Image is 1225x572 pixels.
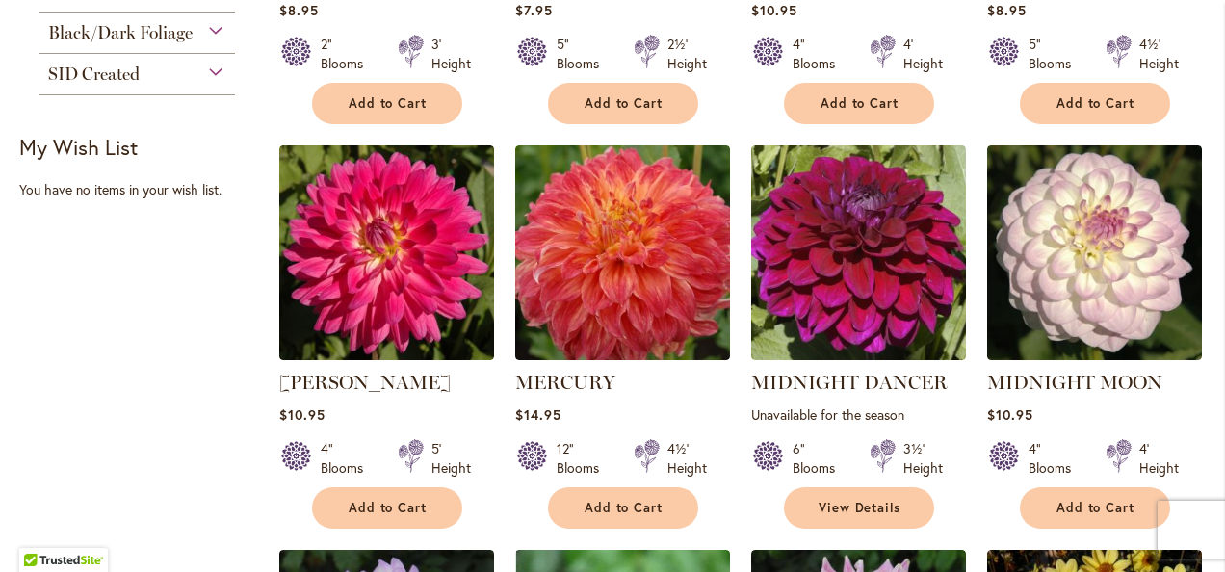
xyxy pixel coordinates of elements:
a: View Details [784,487,934,529]
img: Midnight Dancer [751,145,966,360]
div: 4½' Height [667,439,707,478]
img: MIDNIGHT MOON [987,145,1202,360]
span: Add to Cart [1056,95,1135,112]
p: Unavailable for the season [751,405,966,424]
div: 5' Height [431,439,471,478]
span: $8.95 [987,1,1027,19]
button: Add to Cart [1020,83,1170,124]
img: Mercury [515,145,730,360]
div: 5" Blooms [557,35,611,73]
div: 5" Blooms [1029,35,1082,73]
div: 4½' Height [1139,35,1179,73]
a: MIDNIGHT MOON [987,346,1202,364]
span: Black/Dark Foliage [48,22,193,43]
div: 4" Blooms [793,35,847,73]
div: 3' Height [431,35,471,73]
div: 4" Blooms [321,439,375,478]
span: Add to Cart [1056,500,1135,516]
span: $10.95 [751,1,797,19]
div: 3½' Height [903,439,943,478]
a: [PERSON_NAME] [279,371,451,394]
a: MERCURY [515,371,615,394]
a: MIDNIGHT DANCER [751,371,948,394]
button: Add to Cart [1020,487,1170,529]
div: 2" Blooms [321,35,375,73]
span: SID Created [48,64,140,85]
button: Add to Cart [784,83,934,124]
span: $10.95 [987,405,1033,424]
div: 4" Blooms [1029,439,1082,478]
img: MELISSA M [279,145,494,360]
a: Mercury [515,346,730,364]
div: 12" Blooms [557,439,611,478]
strong: My Wish List [19,133,138,161]
div: 4' Height [1139,439,1179,478]
a: Midnight Dancer [751,346,966,364]
a: MIDNIGHT MOON [987,371,1162,394]
span: Add to Cart [585,500,664,516]
span: $14.95 [515,405,561,424]
button: Add to Cart [548,487,698,529]
div: 2½' Height [667,35,707,73]
button: Add to Cart [312,487,462,529]
span: Add to Cart [349,500,428,516]
span: $8.95 [279,1,319,19]
iframe: Launch Accessibility Center [14,504,68,558]
div: You have no items in your wish list. [19,180,267,199]
span: $7.95 [515,1,553,19]
span: View Details [819,500,901,516]
div: 4' Height [903,35,943,73]
span: Add to Cart [821,95,899,112]
button: Add to Cart [312,83,462,124]
span: Add to Cart [585,95,664,112]
button: Add to Cart [548,83,698,124]
span: Add to Cart [349,95,428,112]
div: 6" Blooms [793,439,847,478]
span: $10.95 [279,405,326,424]
a: MELISSA M [279,346,494,364]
